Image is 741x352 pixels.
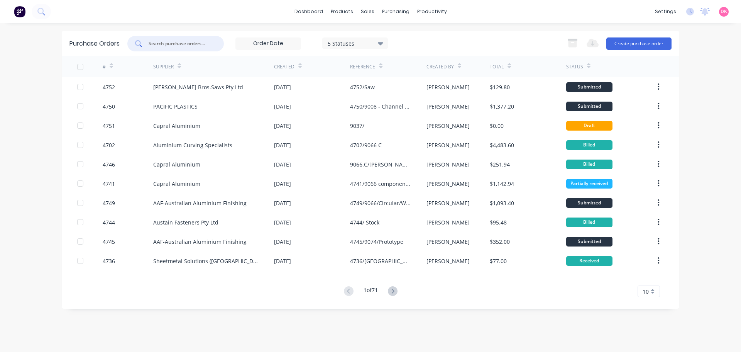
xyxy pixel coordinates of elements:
div: Austain Fasteners Pty Ltd [153,218,218,226]
div: 4746 [103,160,115,168]
div: 9037/ [350,122,364,130]
div: 4750/9008 - Channel Rubber [350,102,411,111]
div: purchasing [378,6,413,17]
div: Received [566,256,612,266]
div: [PERSON_NAME] [426,199,470,207]
div: PACIFIC PLASTICS [153,102,198,111]
div: 9066.C/[PERSON_NAME] glazing component [350,160,411,168]
div: 4751 [103,122,115,130]
div: Capral Aluminium [153,122,200,130]
div: [PERSON_NAME] [426,102,470,111]
div: 4745 [103,238,115,246]
div: AAF-Australian Aluminium Finishing [153,199,247,207]
a: dashboard [291,6,327,17]
div: Status [566,63,583,70]
div: $77.00 [490,257,507,265]
div: products [327,6,357,17]
div: 4702 [103,141,115,149]
div: [DATE] [274,199,291,207]
div: 4702/9066 C [350,141,382,149]
div: Supplier [153,63,174,70]
div: Capral Aluminium [153,160,200,168]
div: 4744/ Stock [350,218,379,226]
div: Sheetmetal Solutions ([GEOGRAPHIC_DATA]) Pty Ltd [153,257,259,265]
div: settings [651,6,680,17]
div: 4752 [103,83,115,91]
div: [DATE] [274,102,291,111]
div: Partially received [566,179,612,189]
div: [PERSON_NAME] [426,141,470,149]
div: 4744 [103,218,115,226]
div: [PERSON_NAME] [426,218,470,226]
div: $251.94 [490,160,510,168]
div: [DATE] [274,160,291,168]
div: 4741 [103,180,115,188]
div: $0.00 [490,122,504,130]
div: [DATE] [274,83,291,91]
div: Billed [566,160,612,169]
div: 4752/Saw [350,83,375,91]
div: [DATE] [274,218,291,226]
div: AAF-Australian Aluminium Finishing [153,238,247,246]
div: Submitted [566,237,612,247]
div: [DATE] [274,122,291,130]
input: Order Date [236,38,301,49]
div: 4749 [103,199,115,207]
div: Reference [350,63,375,70]
div: [DATE] [274,257,291,265]
div: $1,377.20 [490,102,514,111]
button: Create purchase order [606,37,672,50]
div: Capral Aluminium [153,180,200,188]
div: $352.00 [490,238,510,246]
div: [DATE] [274,238,291,246]
div: [DATE] [274,141,291,149]
div: Billed [566,218,612,227]
span: DK [721,8,727,15]
div: Billed [566,140,612,150]
img: Factory [14,6,25,17]
div: [PERSON_NAME] [426,238,470,246]
div: [PERSON_NAME] [426,257,470,265]
div: [PERSON_NAME] [426,83,470,91]
div: [PERSON_NAME] [426,122,470,130]
div: 4736/[GEOGRAPHIC_DATA][DEMOGRAPHIC_DATA] [350,257,411,265]
div: $129.80 [490,83,510,91]
div: 4736 [103,257,115,265]
div: Submitted [566,102,612,111]
div: Draft [566,121,612,131]
div: Purchase Orders [69,39,120,48]
div: [PERSON_NAME] Bros.Saws Pty Ltd [153,83,243,91]
div: Aluminium Curving Specialists [153,141,232,149]
div: sales [357,6,378,17]
span: 10 [643,287,649,296]
div: 5 Statuses [328,39,383,47]
div: productivity [413,6,451,17]
div: [PERSON_NAME] [426,160,470,168]
div: Submitted [566,198,612,208]
div: [DATE] [274,180,291,188]
div: 4750 [103,102,115,111]
div: 4749/9066/Circular/WCC [350,199,411,207]
div: 4741/9066 components + Extrusions [350,180,411,188]
div: Total [490,63,504,70]
div: $1,093.40 [490,199,514,207]
div: $95.48 [490,218,507,226]
div: 1 of 71 [364,286,378,297]
div: Submitted [566,82,612,92]
div: $1,142.94 [490,180,514,188]
div: Created By [426,63,454,70]
div: 4745/9074/Prototype [350,238,403,246]
div: [PERSON_NAME] [426,180,470,188]
input: Search purchase orders... [148,40,212,48]
div: $4,483.60 [490,141,514,149]
div: Created [274,63,294,70]
div: # [103,63,106,70]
